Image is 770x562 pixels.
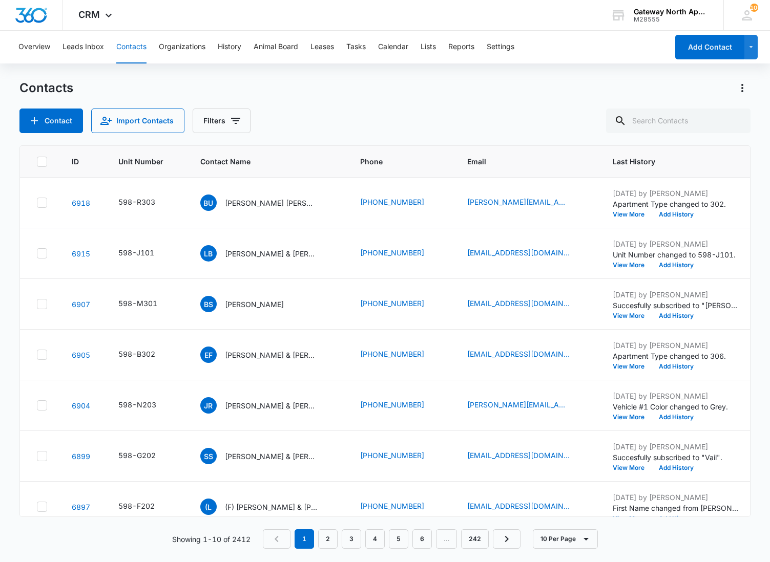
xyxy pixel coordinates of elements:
[652,262,701,268] button: Add History
[116,31,147,63] button: Contacts
[225,299,284,310] p: [PERSON_NAME]
[467,399,570,410] a: [PERSON_NAME][EMAIL_ADDRESS][DOMAIN_NAME]
[200,499,336,515] div: Contact Name - (F) Lilia Castaneda & Gonzalo Santos & Tania C. Santos - Select to Edit Field
[310,31,334,63] button: Leases
[467,399,588,412] div: Email - maria.stephh3@gmail.com - Select to Edit Field
[225,350,317,360] p: [PERSON_NAME] & [PERSON_NAME]
[118,399,156,410] div: 598-N203
[72,249,90,258] a: Navigate to contact details page for Loni Baker & John Baker
[225,248,317,259] p: [PERSON_NAME] & [PERSON_NAME]
[467,197,570,207] a: [PERSON_NAME][EMAIL_ADDRESS][DOMAIN_NAME]
[606,109,751,133] input: Search Contacts
[467,197,588,209] div: Email - uriel.26caballero@gmail.com - Select to Edit Field
[467,298,588,310] div: Email - briansanc07@hotmail.com - Select to Edit Field
[652,465,701,471] button: Add History
[118,156,176,167] span: Unit Number
[200,296,302,312] div: Contact Name - Brian Sanchez - Select to Edit Field
[389,529,408,549] a: Page 5
[613,211,652,218] button: View More
[72,156,79,167] span: ID
[118,349,155,359] div: 598-B302
[200,347,217,363] span: EF
[91,109,184,133] button: Import Contacts
[200,245,217,262] span: LB
[613,441,741,452] p: [DATE] by [PERSON_NAME]
[360,298,443,310] div: Phone - (303) 776-0115 - Select to Edit Field
[613,300,741,311] p: Succesfully subscribed to "[PERSON_NAME][GEOGRAPHIC_DATA]".
[613,515,652,522] button: View More
[613,351,741,361] p: Apartment Type changed to 306.
[72,401,90,410] a: Navigate to contact details page for Joel Robles III & Maria Martinez
[18,31,50,63] button: Overview
[613,289,741,300] p: [DATE] by [PERSON_NAME]
[467,349,588,361] div: Email - emmafrench716@gmail.com - Select to Edit Field
[118,450,174,462] div: Unit Number - 598-G202 - Select to Edit Field
[613,188,741,199] p: [DATE] by [PERSON_NAME]
[19,80,73,96] h1: Contacts
[613,391,741,401] p: [DATE] by [PERSON_NAME]
[218,31,241,63] button: History
[487,31,514,63] button: Settings
[613,503,741,513] p: First Name changed from [PERSON_NAME] to (F) [PERSON_NAME].
[118,450,156,461] div: 598-G202
[467,501,588,513] div: Email - taniachavez202@gmail.com - Select to Edit Field
[263,529,521,549] nav: Pagination
[193,109,251,133] button: Filters
[613,156,726,167] span: Last History
[493,529,521,549] a: Next Page
[467,156,573,167] span: Email
[652,211,701,218] button: Add History
[360,399,443,412] div: Phone - (970) 775-3516 - Select to Edit Field
[467,450,570,461] a: [EMAIL_ADDRESS][DOMAIN_NAME]
[118,247,173,260] div: Unit Number - 598-J101 - Select to Edit Field
[365,529,385,549] a: Page 4
[613,414,652,420] button: View More
[78,9,100,20] span: CRM
[360,197,424,207] a: [PHONE_NUMBER]
[652,515,701,522] button: Add History
[533,529,598,549] button: 10 Per Page
[652,313,701,319] button: Add History
[467,501,570,511] a: [EMAIL_ADDRESS][DOMAIN_NAME]
[159,31,205,63] button: Organizations
[448,31,474,63] button: Reports
[360,501,424,511] a: [PHONE_NUMBER]
[467,247,588,260] div: Email - lonibaker659@gmail.com - Select to Edit Field
[467,450,588,462] div: Email - bigbongcafe@gmail.com - Select to Edit Field
[360,197,443,209] div: Phone - (915) 529-7406 - Select to Edit Field
[342,529,361,549] a: Page 3
[613,340,741,351] p: [DATE] by [PERSON_NAME]
[360,450,443,462] div: Phone - (307) 343-0547 - Select to Edit Field
[360,349,424,359] a: [PHONE_NUMBER]
[72,452,90,461] a: Navigate to contact details page for Stephen Skare & Yong Hamilton
[72,199,90,207] a: Navigate to contact details page for Brandon Uriel Caballero Enriquez
[72,503,90,511] a: Navigate to contact details page for (F) Lilia Castaneda & Gonzalo Santos & Tania C. Santos
[200,397,217,414] span: JR
[613,492,741,503] p: [DATE] by [PERSON_NAME]
[613,262,652,268] button: View More
[225,198,317,208] p: [PERSON_NAME] [PERSON_NAME]
[634,8,709,16] div: account name
[613,199,741,209] p: Apartment Type changed to 302.
[118,501,173,513] div: Unit Number - 598-F202 - Select to Edit Field
[652,363,701,370] button: Add History
[734,80,751,96] button: Actions
[200,194,336,211] div: Contact Name - Brandon Uriel Caballero Enriquez - Select to Edit Field
[200,296,217,312] span: BS
[613,363,652,370] button: View More
[750,4,758,12] span: 105
[200,347,336,363] div: Contact Name - Emma French & Fernando Duarte - Select to Edit Field
[118,197,155,207] div: 598-R303
[378,31,408,63] button: Calendar
[346,31,366,63] button: Tasks
[613,452,741,463] p: Succesfully subscribed to "Vail".
[118,349,174,361] div: Unit Number - 598-B302 - Select to Edit Field
[750,4,758,12] div: notifications count
[360,349,443,361] div: Phone - (970) 821-5725 - Select to Edit Field
[72,351,90,359] a: Navigate to contact details page for Emma French & Fernando Duarte
[467,247,570,258] a: [EMAIL_ADDRESS][DOMAIN_NAME]
[63,31,104,63] button: Leads Inbox
[412,529,432,549] a: Page 6
[421,31,436,63] button: Lists
[118,197,174,209] div: Unit Number - 598-R303 - Select to Edit Field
